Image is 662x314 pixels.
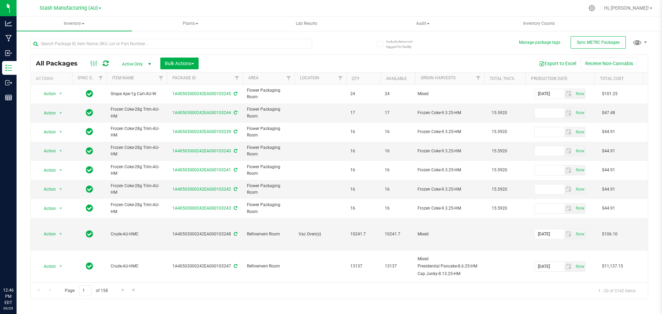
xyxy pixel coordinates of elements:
span: Frozen Coke-28g Trim-AU-HM [111,106,163,119]
span: select [57,108,65,118]
span: Sync from Compliance System [233,206,237,211]
span: In Sync [86,127,93,136]
span: 16 [350,148,377,154]
span: Action [38,108,56,118]
span: $44.91 [599,146,619,156]
a: Location [300,75,319,80]
p: 12:46 PM EDT [3,287,13,306]
span: In Sync [86,203,93,213]
span: 24 [350,91,377,97]
div: Value 1: Mixed [418,256,482,262]
inline-svg: Inbound [5,50,12,57]
span: 15.5920 [488,108,511,118]
a: Filter [283,72,294,84]
a: 1A40503000242EA000103239 [172,129,231,134]
inline-svg: Reports [5,94,12,101]
span: select [574,184,585,194]
span: select [564,127,574,137]
div: Value 2: Presidential Pancake-8.6.25-HM [418,263,482,270]
span: select [57,184,65,194]
span: Flower Packaging Room [247,183,290,196]
span: 13137 [350,263,377,270]
div: Value 1: Frozen Coke-9.3.25-HM [418,167,482,173]
span: Sync from Compliance System [233,91,237,96]
span: Action [38,204,56,213]
span: select [564,89,574,99]
span: Flower Packaging Room [247,202,290,215]
span: select [574,146,585,156]
span: select [564,229,574,239]
div: Value 1: Frozen Coke-9.3.25-HM [418,129,482,135]
span: Action [38,89,56,99]
span: 16 [350,167,377,173]
span: select [574,204,585,213]
span: All Packages [36,60,84,67]
span: select [57,146,65,156]
span: select [574,127,585,137]
span: Sync from Compliance System [233,232,237,236]
a: 1A40503000242EA000103241 [172,168,231,172]
span: 15.5920 [488,203,511,213]
span: 16 [350,129,377,135]
span: $44.91 [599,165,619,175]
span: Flower Packaging Room [247,144,290,158]
span: select [564,146,574,156]
span: Stash Manufacturing (AU) [40,5,98,11]
a: 1A40503000242EA000103240 [172,149,231,153]
span: Action [38,165,56,175]
span: select [57,262,65,271]
span: 16 [350,205,377,212]
span: select [574,108,585,118]
a: Production Date [531,76,568,81]
span: Page of 158 [59,285,113,296]
span: Frozen Coke-28g Trim-AU-HM [111,183,163,196]
a: Total THC% [490,76,514,81]
div: Value 1: Frozen Coke-9.3.25-HM [418,186,482,193]
span: 16 [350,186,377,193]
span: Inventory Counts [514,21,564,27]
span: Action [38,184,56,194]
span: select [57,204,65,213]
a: Go to the next page [118,285,128,295]
a: Go to the last page [129,285,139,295]
span: 1 - 20 of 3142 items [593,285,641,296]
a: Filter [95,72,107,84]
input: 1 [79,285,91,296]
span: In Sync [86,108,93,118]
span: select [57,89,65,99]
span: Flower Packaging Room [247,106,290,119]
span: Frozen Coke-28g Trim-AU-HM [111,125,163,139]
a: Available [386,76,407,81]
span: Flower Packaging Room [247,125,290,139]
span: 16 [385,167,411,173]
span: select [574,229,585,239]
span: select [574,89,585,99]
span: In Sync [86,261,93,271]
span: 24 [385,91,411,97]
inline-svg: Manufacturing [5,35,12,42]
span: Sync from Compliance System [233,264,237,269]
div: Actions [36,76,69,81]
div: Value 1: Mixed [418,91,482,97]
span: 13137 [385,263,411,270]
div: Value 1: Frozen Coke-9.3.25-HM [418,205,482,212]
span: Vac Oven(s) [299,231,342,237]
span: 16 [385,205,411,212]
span: 15.5920 [488,146,511,156]
div: Value 1: Frozen Coke-9.3.25-HM [418,110,482,116]
a: Item Name [112,75,134,80]
button: Receive Non-Cannabis [581,58,638,69]
span: Sync from Compliance System [233,149,237,153]
span: $11,137.15 [599,261,626,271]
a: Sync Status [78,75,104,80]
span: In Sync [86,146,93,156]
span: Sync from Compliance System [233,129,237,134]
span: Set Current date [574,108,586,118]
span: select [564,108,574,118]
inline-svg: Inventory [5,64,12,71]
span: Action [38,146,56,156]
a: Lab Results [249,17,364,31]
span: Action [38,127,56,137]
span: $44.91 [599,127,619,137]
span: Audit [365,17,480,31]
